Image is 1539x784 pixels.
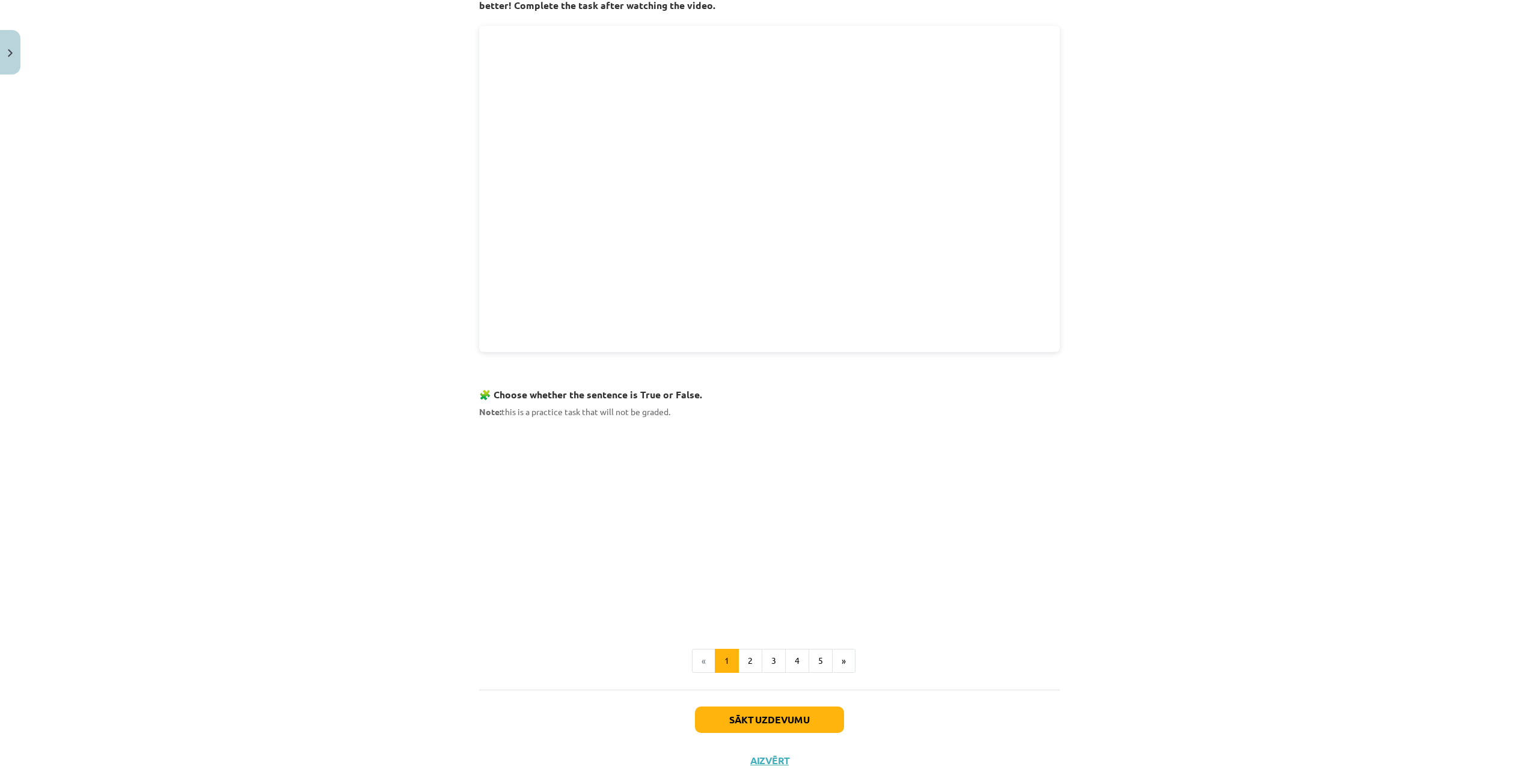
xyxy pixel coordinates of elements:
[479,388,702,401] strong: 🧩 Choose whether the sentence is True or False.
[809,649,833,673] button: 5
[479,406,670,417] span: this is a practice task that will not be graded.
[8,49,13,57] img: icon-close-lesson-0947bae3869378f0d4975bcd49f059093ad1ed9edebbc8119c70593378902aed.svg
[479,425,1060,619] iframe: Present tenses
[832,649,855,673] button: »
[479,649,1060,673] nav: Page navigation example
[738,649,762,673] button: 2
[715,649,739,673] button: 1
[479,406,501,417] strong: Note:
[695,707,844,733] button: Sākt uzdevumu
[785,649,809,673] button: 4
[747,755,792,767] button: Aizvērt
[762,649,786,673] button: 3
